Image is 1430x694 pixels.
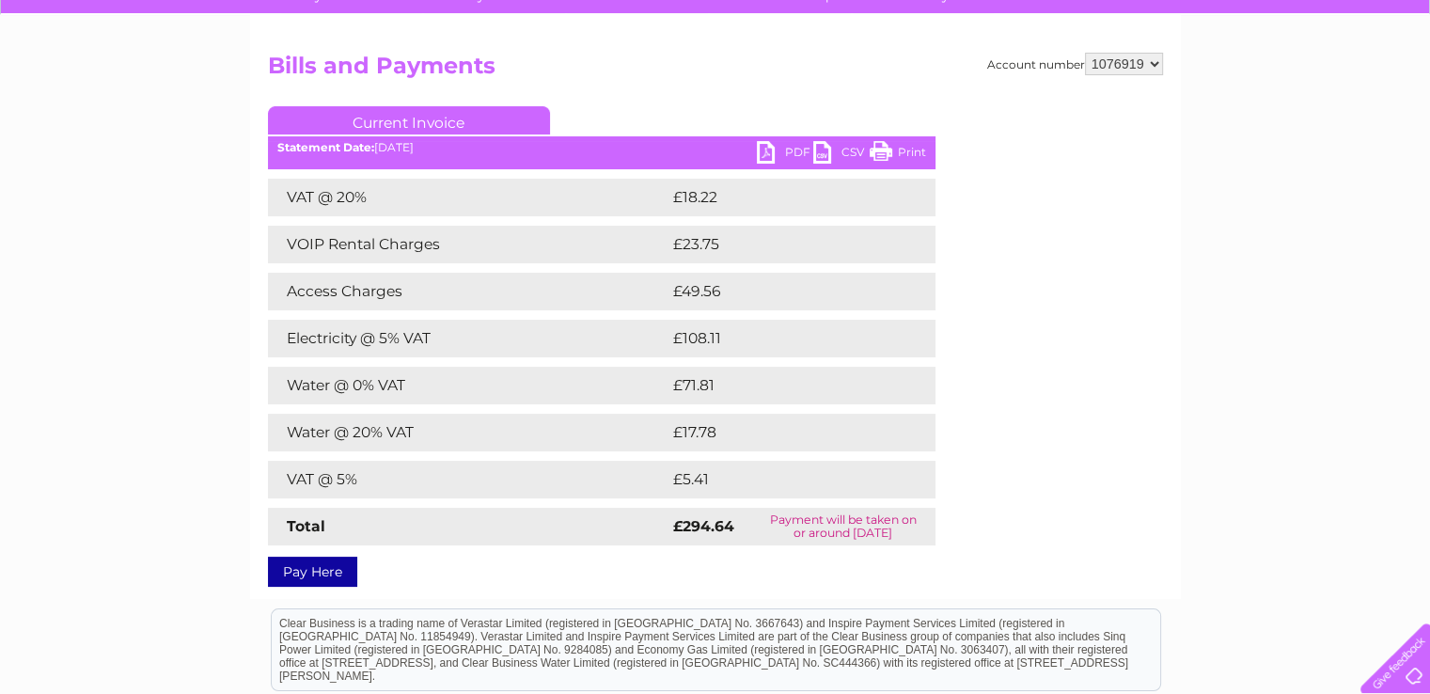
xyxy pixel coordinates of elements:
td: VAT @ 5% [268,461,668,498]
td: Water @ 20% VAT [268,414,668,451]
a: 0333 014 3131 [1076,9,1205,33]
a: Contact [1305,80,1351,94]
td: £5.41 [668,461,889,498]
td: £18.22 [668,179,896,216]
td: Access Charges [268,273,668,310]
td: £17.78 [668,414,895,451]
div: Clear Business is a trading name of Verastar Limited (registered in [GEOGRAPHIC_DATA] No. 3667643... [272,10,1160,91]
td: £23.75 [668,226,897,263]
td: £108.11 [668,320,898,357]
a: Telecoms [1199,80,1255,94]
td: £49.56 [668,273,898,310]
td: Water @ 0% VAT [268,367,668,404]
a: Energy [1146,80,1187,94]
div: [DATE] [268,141,935,154]
strong: £294.64 [673,517,734,535]
a: Log out [1368,80,1412,94]
a: PDF [757,141,813,168]
a: CSV [813,141,870,168]
b: Statement Date: [277,140,374,154]
img: logo.png [50,49,146,106]
a: Pay Here [268,557,357,587]
strong: Total [287,517,325,535]
a: Current Invoice [268,106,550,134]
td: £71.81 [668,367,894,404]
a: Blog [1266,80,1294,94]
td: Electricity @ 5% VAT [268,320,668,357]
td: Payment will be taken on or around [DATE] [751,508,935,545]
td: VAT @ 20% [268,179,668,216]
a: Water [1099,80,1135,94]
td: VOIP Rental Charges [268,226,668,263]
a: Print [870,141,926,168]
div: Account number [987,53,1163,75]
h2: Bills and Payments [268,53,1163,88]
